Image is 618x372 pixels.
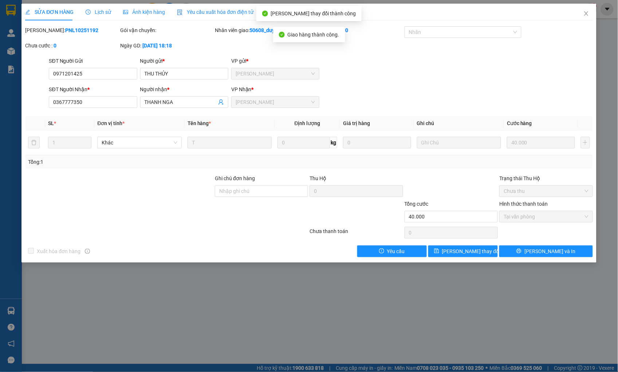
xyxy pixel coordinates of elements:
[499,174,593,182] div: Trạng thái Thu Hộ
[583,11,589,16] span: close
[142,43,172,49] b: [DATE] 18:18
[25,42,118,50] div: Chưa cước :
[85,249,90,254] span: info-circle
[65,27,98,33] b: PNL10251192
[279,32,285,38] span: check-circle
[54,43,56,49] b: 0
[215,175,255,181] label: Ghi chú đơn hàng
[507,137,575,148] input: 0
[249,27,303,33] b: 50608_duyen.huynhgia
[215,26,308,34] div: Nhân viên giao:
[581,137,590,148] button: plus
[330,137,337,148] span: kg
[188,120,211,126] span: Tên hàng
[499,201,548,207] label: Hình thức thanh toán
[516,248,521,254] span: printer
[49,85,137,93] div: SĐT Người Nhận
[177,9,183,15] img: icon
[414,116,504,131] th: Ghi chú
[310,26,403,34] div: Cước rồi :
[262,11,268,16] span: check-circle
[120,26,213,34] div: Gói vận chuyển:
[25,26,118,34] div: [PERSON_NAME]:
[309,227,404,240] div: Chưa thanh toán
[86,9,91,15] span: clock-circle
[499,245,593,257] button: printer[PERSON_NAME] và In
[507,120,532,126] span: Cước hàng
[120,42,213,50] div: Ngày GD:
[417,137,501,148] input: Ghi Chú
[123,9,165,15] span: Ảnh kiện hàng
[97,120,125,126] span: Đơn vị tính
[434,248,439,254] span: save
[236,97,315,108] span: Cam Đức
[34,247,83,255] span: Xuất hóa đơn hàng
[215,185,308,197] input: Ghi chú đơn hàng
[387,247,405,255] span: Yêu cầu
[28,137,40,148] button: delete
[49,57,137,65] div: SĐT Người Gửi
[271,11,356,16] span: [PERSON_NAME] thay đổi thành công
[218,99,224,105] span: user-add
[102,137,177,148] span: Khác
[231,57,319,65] div: VP gửi
[379,248,384,254] span: exclamation-circle
[188,137,272,148] input: VD: Bàn, Ghế
[343,137,411,148] input: 0
[524,247,575,255] span: [PERSON_NAME] và In
[140,57,228,65] div: Người gửi
[25,9,30,15] span: edit
[48,120,54,126] span: SL
[288,32,339,38] span: Giao hàng thành công.
[405,201,429,207] span: Tổng cước
[123,9,128,15] span: picture
[357,245,427,257] button: exclamation-circleYêu cầu
[295,120,320,126] span: Định lượng
[504,211,588,222] span: Tại văn phòng
[140,85,228,93] div: Người nhận
[504,186,588,197] span: Chưa thu
[177,9,254,15] span: Yêu cầu xuất hóa đơn điện tử
[28,158,239,166] div: Tổng: 1
[576,4,597,24] button: Close
[442,247,500,255] span: [PERSON_NAME] thay đổi
[236,68,315,79] span: Phạm Ngũ Lão
[428,245,498,257] button: save[PERSON_NAME] thay đổi
[310,175,326,181] span: Thu Hộ
[86,9,111,15] span: Lịch sử
[231,86,252,92] span: VP Nhận
[343,120,370,126] span: Giá trị hàng
[25,9,74,15] span: SỬA ĐƠN HÀNG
